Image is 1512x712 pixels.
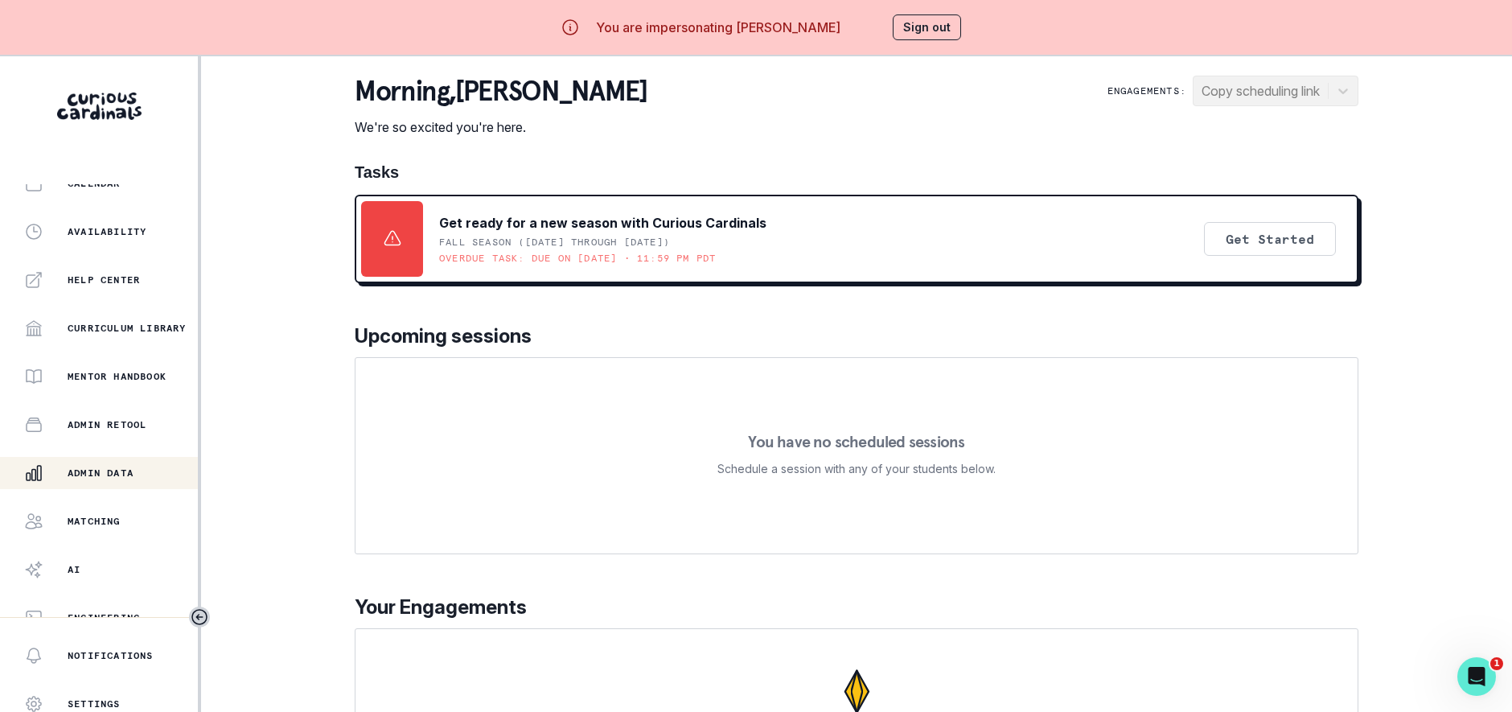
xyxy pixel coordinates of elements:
[355,593,1358,622] p: Your Engagements
[439,252,716,265] p: Overdue task: Due on [DATE] • 11:59 PM PDT
[68,225,146,238] p: Availability
[68,322,187,335] p: Curriculum Library
[1204,222,1336,256] button: Get Started
[68,418,146,431] p: Admin Retool
[893,14,961,40] button: Sign out
[68,467,134,479] p: Admin Data
[68,515,121,528] p: Matching
[717,459,996,479] p: Schedule a session with any of your students below.
[68,563,80,576] p: AI
[355,76,647,108] p: morning , [PERSON_NAME]
[68,370,166,383] p: Mentor Handbook
[68,649,154,662] p: Notifications
[68,698,121,710] p: Settings
[68,274,140,286] p: Help Center
[189,607,210,628] button: Toggle sidebar
[355,163,1358,182] h1: Tasks
[439,213,766,233] p: Get ready for a new season with Curious Cardinals
[1107,84,1186,97] p: Engagements:
[355,322,1358,351] p: Upcoming sessions
[596,18,840,37] p: You are impersonating [PERSON_NAME]
[355,117,647,137] p: We're so excited you're here.
[68,611,140,624] p: Engineering
[1457,657,1496,696] iframe: Intercom live chat
[1490,657,1503,670] span: 1
[748,434,964,450] p: You have no scheduled sessions
[439,236,670,249] p: Fall Season ([DATE] through [DATE])
[57,93,142,120] img: Curious Cardinals Logo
